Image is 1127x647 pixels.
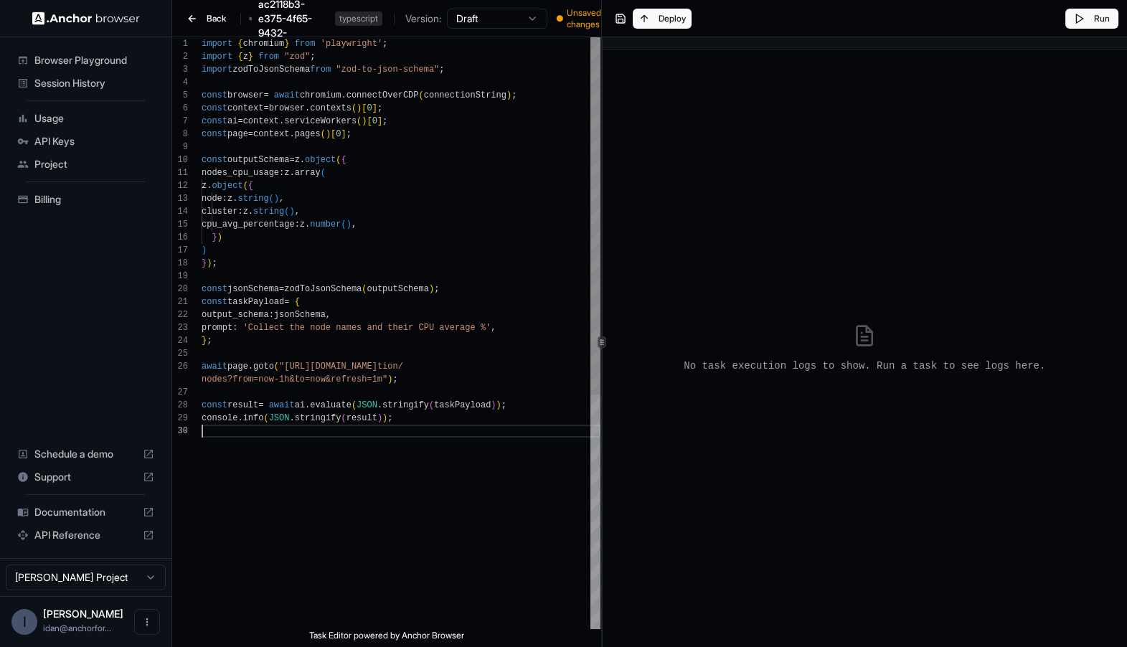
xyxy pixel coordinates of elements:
span: = [258,400,263,410]
div: 30 [172,425,188,438]
span: , [295,207,300,217]
span: ) [387,374,392,384]
span: import [202,39,232,49]
span: ( [336,155,341,165]
div: 22 [172,308,188,321]
div: 7 [172,115,188,128]
span: : [237,207,242,217]
span: ai [227,116,237,126]
span: { [295,297,300,307]
span: const [202,90,227,100]
span: node [202,194,222,204]
span: connectionString [424,90,506,100]
span: [ [367,116,372,126]
span: ) [289,207,294,217]
span: contexts [310,103,352,113]
span: ) [217,232,222,242]
span: Session History [34,76,154,90]
span: ( [284,207,289,217]
span: API Reference [34,528,137,542]
span: , [352,219,357,230]
div: 4 [172,76,188,89]
span: stringify [295,413,341,423]
span: ] [377,116,382,126]
span: zodToJsonSchema [284,284,362,294]
div: 25 [172,347,188,360]
span: goto [253,362,274,372]
span: ) [207,258,212,268]
span: 0 [367,103,372,113]
span: ( [352,400,357,410]
span: } [202,336,207,346]
span: taskPayload [434,400,491,410]
span: const [202,116,227,126]
div: 26 [172,360,188,373]
span: { [237,52,242,62]
span: . [248,362,253,372]
span: pages [295,129,321,139]
span: . [300,155,305,165]
span: { [248,181,253,191]
span: ; [346,129,352,139]
div: 14 [172,205,188,218]
span: . [232,194,237,204]
span: ( [321,168,326,178]
span: . [305,219,310,230]
span: ( [352,103,357,113]
span: from [295,39,316,49]
span: outputSchema [227,155,289,165]
span: ; [207,336,212,346]
span: z [243,207,248,217]
span: "[URL][DOMAIN_NAME] [279,362,377,372]
span: ; [377,103,382,113]
span: zodToJsonSchema [232,65,310,75]
span: outputSchema [367,284,428,294]
span: string [237,194,268,204]
span: z [227,194,232,204]
span: Idan Raman [43,608,123,620]
span: ) [429,284,434,294]
span: taskPayload [227,297,284,307]
span: Support [34,470,137,484]
span: ai [295,400,305,410]
span: Task Editor powered by Anchor Browser [309,630,464,647]
span: } [284,39,289,49]
span: ( [243,181,248,191]
span: ; [501,400,506,410]
div: 19 [172,270,188,283]
span: nodes_cpu_usage [202,168,279,178]
span: output_schema [202,310,269,320]
div: Billing [11,188,160,211]
span: JSON [269,413,290,423]
div: 17 [172,244,188,257]
span: ● [556,13,564,24]
span: } [212,232,217,242]
span: = [279,284,284,294]
span: 0 [336,129,341,139]
span: . [341,90,346,100]
div: Browser Playground [11,49,160,72]
span: z [300,219,305,230]
span: page [227,362,248,372]
span: . [305,103,310,113]
div: Project [11,153,160,176]
span: cluster [202,207,237,217]
span: ( [274,362,279,372]
span: ) [377,413,382,423]
span: 0 [372,116,377,126]
span: . [377,400,382,410]
div: 12 [172,179,188,192]
span: ; [310,52,315,62]
span: result [227,400,258,410]
span: string [253,207,284,217]
span: { [341,155,346,165]
span: number [310,219,341,230]
span: ) [496,400,501,410]
span: Version: [405,11,441,26]
span: ; [212,258,217,268]
button: Run [1065,9,1118,29]
span: array [295,168,321,178]
span: idan@anchorforge.io [43,623,111,633]
span: , [326,310,331,320]
span: , [491,323,496,333]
